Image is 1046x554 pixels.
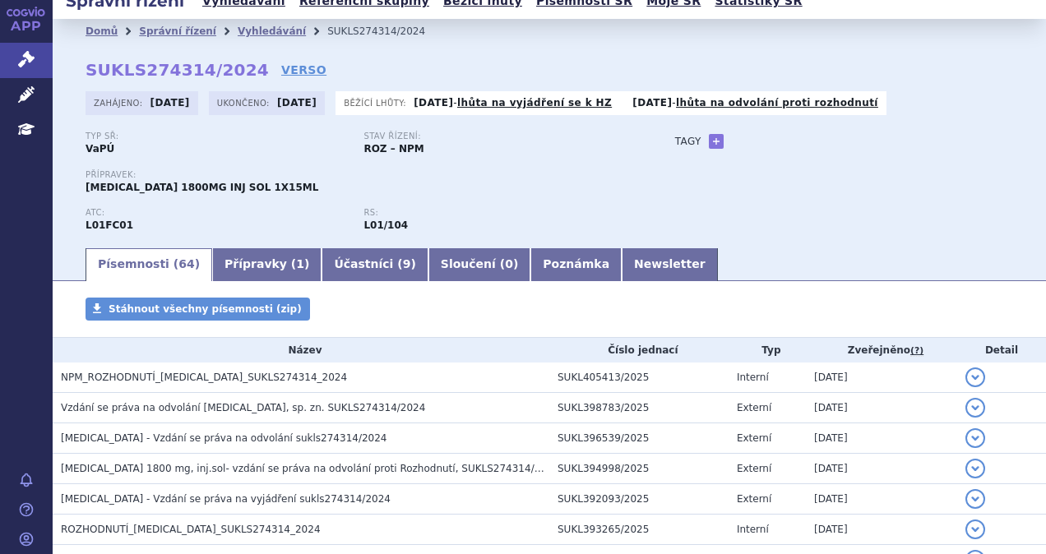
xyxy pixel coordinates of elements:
[965,398,985,418] button: detail
[632,96,878,109] p: -
[737,524,769,535] span: Interní
[327,19,447,44] li: SUKLS274314/2024
[322,248,428,281] a: Účastníci (9)
[86,208,347,218] p: ATC:
[549,338,729,362] th: Číslo jednací
[549,362,729,393] td: SUKL405413/2025
[806,423,957,454] td: [DATE]
[910,345,923,357] abbr: (?)
[965,428,985,448] button: detail
[549,484,729,515] td: SUKL392093/2025
[86,170,642,180] p: Přípravek:
[675,132,701,151] h3: Tagy
[414,96,612,109] p: -
[86,143,114,155] strong: VaPÚ
[86,298,310,321] a: Stáhnout všechny písemnosti (zip)
[53,338,549,362] th: Název
[61,524,321,535] span: ROZHODNUTÍ_DARZALEX_SUKLS274314_2024
[806,362,957,393] td: [DATE]
[505,257,513,270] span: 0
[363,132,625,141] p: Stav řízení:
[178,257,194,270] span: 64
[238,25,306,37] a: Vyhledávání
[957,338,1046,362] th: Detail
[363,143,423,155] strong: ROZ – NPM
[86,132,347,141] p: Typ SŘ:
[965,519,985,539] button: detail
[296,257,304,270] span: 1
[403,257,411,270] span: 9
[61,493,391,505] span: DARZALEX - Vzdání se práva na vyjádření sukls274314/2024
[94,96,146,109] span: Zahájeno:
[729,338,806,362] th: Typ
[414,97,453,108] strong: [DATE]
[737,432,771,444] span: Externí
[344,96,410,109] span: Běžící lhůty:
[806,484,957,515] td: [DATE]
[965,367,985,387] button: detail
[737,402,771,413] span: Externí
[212,248,322,281] a: Přípravky (1)
[86,248,212,281] a: Písemnosti (64)
[86,182,318,193] span: [MEDICAL_DATA] 1800MG INJ SOL 1X15ML
[549,515,729,545] td: SUKL393265/2025
[549,393,729,423] td: SUKL398783/2025
[530,248,622,281] a: Poznámka
[806,515,957,545] td: [DATE]
[549,454,729,484] td: SUKL394998/2025
[965,489,985,509] button: detail
[363,219,408,231] strong: daratumumab
[806,393,957,423] td: [DATE]
[61,463,559,474] span: DARZALEX 1800 mg, inj.sol- vzdání se práva na odvolání proti Rozhodnutí, SUKLS274314/2024
[632,97,672,108] strong: [DATE]
[676,97,878,108] a: lhůta na odvolání proti rozhodnutí
[709,134,724,149] a: +
[86,219,133,231] strong: DARATUMUMAB
[806,454,957,484] td: [DATE]
[737,493,771,505] span: Externí
[363,208,625,218] p: RS:
[217,96,273,109] span: Ukončeno:
[61,432,386,444] span: DARZALEX - Vzdání se práva na odvolání sukls274314/2024
[737,372,769,383] span: Interní
[150,97,190,108] strong: [DATE]
[61,372,347,383] span: NPM_ROZHODNUTÍ_DARZALEX_SUKLS274314_2024
[86,60,269,80] strong: SUKLS274314/2024
[965,459,985,478] button: detail
[549,423,729,454] td: SUKL396539/2025
[139,25,216,37] a: Správní řízení
[737,463,771,474] span: Externí
[277,97,317,108] strong: [DATE]
[109,303,302,315] span: Stáhnout všechny písemnosti (zip)
[622,248,718,281] a: Newsletter
[457,97,612,108] a: lhůta na vyjádření se k HZ
[428,248,530,281] a: Sloučení (0)
[281,62,326,78] a: VERSO
[61,402,425,413] span: Vzdání se práva na odvolání DARZALEX, sp. zn. SUKLS274314/2024
[806,338,957,362] th: Zveřejněno
[86,25,118,37] a: Domů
